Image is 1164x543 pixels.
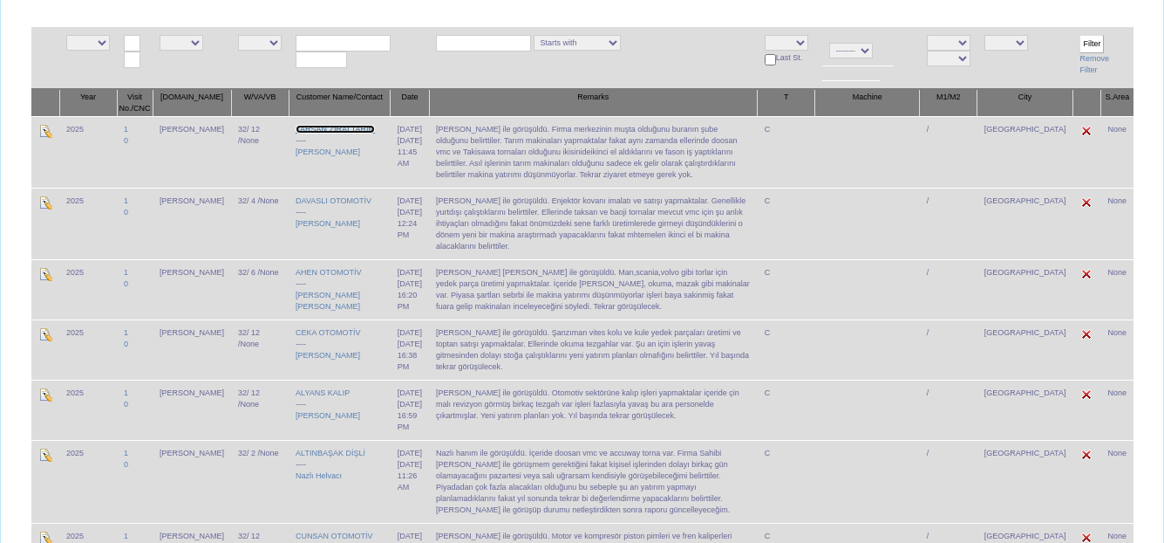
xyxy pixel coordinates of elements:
th: City [977,89,1073,117]
div: [DATE] 16:59 PM [398,399,422,433]
img: Edit [1079,196,1093,210]
td: [GEOGRAPHIC_DATA] [977,188,1073,259]
td: ---- [289,259,391,320]
div: [DATE] 11:45 AM [398,135,422,169]
th: Date [391,89,429,117]
td: None [1100,188,1133,259]
img: Edit [38,327,52,341]
img: Edit [38,448,52,462]
td: 2025 [59,188,117,259]
td: 2025 [59,380,117,440]
th: Remarks [429,89,758,117]
td: C [758,440,815,523]
td: [GEOGRAPHIC_DATA] [977,380,1073,440]
td: 32/ 12 /None [231,320,289,380]
td: None [1100,440,1133,523]
a: 1 [124,196,128,205]
th: Year [59,89,117,117]
td: [PERSON_NAME] ile görüşüldü. Firma merkezinin muşta olduğunu buranın şube olduğunu belirttiler. T... [429,116,758,188]
div: [DATE] 12:24 PM [398,207,422,241]
td: [DATE] [391,440,429,523]
td: ---- [289,380,391,440]
td: None [1100,380,1133,440]
td: ---- [289,116,391,188]
td: ---- [289,320,391,380]
td: None [1100,116,1133,188]
a: 0 [124,136,128,145]
a: Remove Filter [1079,54,1109,74]
a: 1 [124,532,128,540]
a: 1 [124,328,128,337]
a: DAVASLI OTOMOTİV [296,196,371,205]
td: [PERSON_NAME] ile görüşüldü. Enjektör kovanı imalatı ve satışı yapmaktalar. Genellikle yurtdışı ç... [429,188,758,259]
a: 1 [124,388,128,397]
td: [DATE] [391,259,429,320]
td: None [1100,259,1133,320]
td: 32/ 2 /None [231,440,289,523]
td: 2025 [59,259,117,320]
div: [DATE] 11:26 AM [398,459,422,493]
td: [GEOGRAPHIC_DATA] [977,440,1073,523]
td: [GEOGRAPHIC_DATA] [977,116,1073,188]
td: / [920,188,977,259]
td: [PERSON_NAME] [153,380,231,440]
a: 0 [124,460,128,469]
a: [PERSON_NAME] [296,411,360,420]
a: TARSAN ZİRAİ TARIM [296,125,375,134]
td: C [758,188,815,259]
a: 1 [124,449,128,457]
td: [PERSON_NAME] ile görüşüldü. Otomotiv sektörüne kalıp işleri yapmaktalar içeride çin malı revizyo... [429,380,758,440]
td: [GEOGRAPHIC_DATA] [977,259,1073,320]
td: [PERSON_NAME] [153,440,231,523]
td: 2025 [59,116,117,188]
a: [PERSON_NAME] [296,351,360,360]
td: Last St. [758,27,815,89]
th: [DOMAIN_NAME] [153,89,231,117]
td: C [758,320,815,380]
img: Edit [1079,448,1093,462]
div: [DATE] 16:38 PM [398,339,422,373]
th: W/VA/VB [231,89,289,117]
td: 2025 [59,440,117,523]
a: AHEN OTOMOTİV [296,268,361,277]
td: [PERSON_NAME] [PERSON_NAME] ile görüşüldü. Man,scania,volvo gibi torlar için yedek parça üretimi ... [429,259,758,320]
td: C [758,380,815,440]
a: [PERSON_NAME] [296,148,360,156]
td: ---- [289,440,391,523]
td: 2025 [59,320,117,380]
td: ---- [289,188,391,259]
input: Filter [1079,35,1104,53]
td: [PERSON_NAME] [153,320,231,380]
td: 32/ 4 /None [231,188,289,259]
img: Edit [1079,388,1093,402]
td: 32/ 6 /None [231,259,289,320]
a: 0 [124,340,128,348]
img: Edit [1079,124,1093,138]
th: Machine [815,89,920,117]
td: None [1100,320,1133,380]
td: / [920,380,977,440]
td: [DATE] [391,188,429,259]
a: 0 [124,400,128,409]
td: [PERSON_NAME] [153,188,231,259]
div: [DATE] 16:20 PM [398,278,422,313]
td: 32/ 12 /None [231,380,289,440]
a: 0 [124,208,128,217]
td: [DATE] [391,320,429,380]
a: [PERSON_NAME] [PERSON_NAME] [296,291,360,311]
img: Edit [38,124,52,138]
a: ALTINBAŞAK DİŞLİ [296,449,365,457]
td: [DATE] [391,116,429,188]
th: T [758,89,815,117]
th: S.Area [1100,89,1133,117]
td: / [920,116,977,188]
td: 32/ 12 /None [231,116,289,188]
td: / [920,440,977,523]
img: Edit [38,196,52,210]
td: [DATE] [391,380,429,440]
td: / [920,259,977,320]
a: 1 [124,125,128,134]
td: C [758,259,815,320]
img: Edit [38,388,52,402]
td: [PERSON_NAME] [153,116,231,188]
